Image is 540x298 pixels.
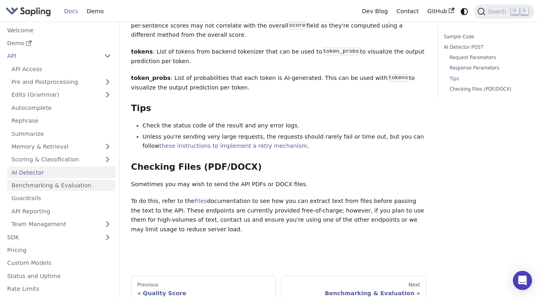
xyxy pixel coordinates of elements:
[131,75,171,81] strong: token_probs
[459,6,470,17] button: Switch between dark and light mode (currently system mode)
[513,271,532,290] div: Open Intercom Messenger
[520,8,528,15] kbd: K
[131,47,426,66] p: : List of tokens from backend tokenizer that can be used to to visualize the output prediction pe...
[7,76,116,88] a: Pre and Postprocessing
[131,48,153,55] strong: tokens
[322,48,360,56] code: token_probs
[7,115,116,127] a: Rephrase
[485,8,511,15] span: Search
[450,54,523,62] a: Request Parameters
[137,290,269,297] div: Quality Score
[7,128,116,139] a: Summarize
[82,5,108,18] a: Demo
[60,5,82,18] a: Docs
[143,121,426,131] li: Check the status code of the result and any error logs.
[7,167,116,178] a: AI Detector
[7,89,116,101] a: Edits (Grammar)
[7,102,116,113] a: Autocomplete
[288,22,306,30] code: score
[6,6,54,17] a: Sapling.ai
[7,193,116,204] a: Guardrails
[7,154,116,165] a: Scoring & Classification
[7,180,116,191] a: Benchmarking & Evaluation
[7,219,116,230] a: Team Management
[131,12,426,40] p: If the flag is set, a field containing scores for each sentence will also be returned. The per-se...
[131,197,426,234] p: To do this, refer to the documentation to see how you can extract text from files before passing ...
[450,75,523,83] a: Tips
[159,143,307,149] a: these instructions to implement a retry mechanism
[100,231,116,243] button: Expand sidebar category 'SDK'
[357,5,392,18] a: Dev Blog
[3,244,116,256] a: Pricing
[131,162,426,173] h3: Checking Files (PDF/DOCX)
[3,231,100,243] a: SDK
[131,74,426,93] p: : List of probabilities that each token is AI-generated. This can be used with to visualize the o...
[288,282,420,288] div: Next
[387,74,409,82] code: tokens
[194,198,207,204] a: Files
[450,64,523,72] a: Response Parameters
[3,257,116,269] a: Custom Models
[3,38,116,49] a: Demo
[6,6,51,17] img: Sapling.ai
[511,8,519,15] kbd: ⌘
[3,50,100,62] a: API
[450,85,523,93] a: Checking Files (PDF/DOCX)
[3,270,116,282] a: Status and Uptime
[7,205,116,217] a: API Reporting
[137,282,269,288] div: Previous
[423,5,458,18] a: GitHub
[444,33,526,41] a: Sample Code
[392,5,423,18] a: Contact
[3,24,116,36] a: Welcome
[143,132,426,151] li: Unless you're sending very large requests, the requests should rarely fail or time out, but you c...
[7,63,116,75] a: API Access
[3,283,116,295] a: Rate Limits
[7,141,116,153] a: Memory & Retrieval
[288,290,420,297] div: Benchmarking & Evaluation
[131,180,426,189] p: Sometimes you may wish to send the API PDFs or DOCX files.
[131,103,426,114] h3: Tips
[474,4,534,19] button: Search (Command+K)
[444,44,526,51] a: AI Detector POST
[100,50,116,62] button: Collapse sidebar category 'API'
